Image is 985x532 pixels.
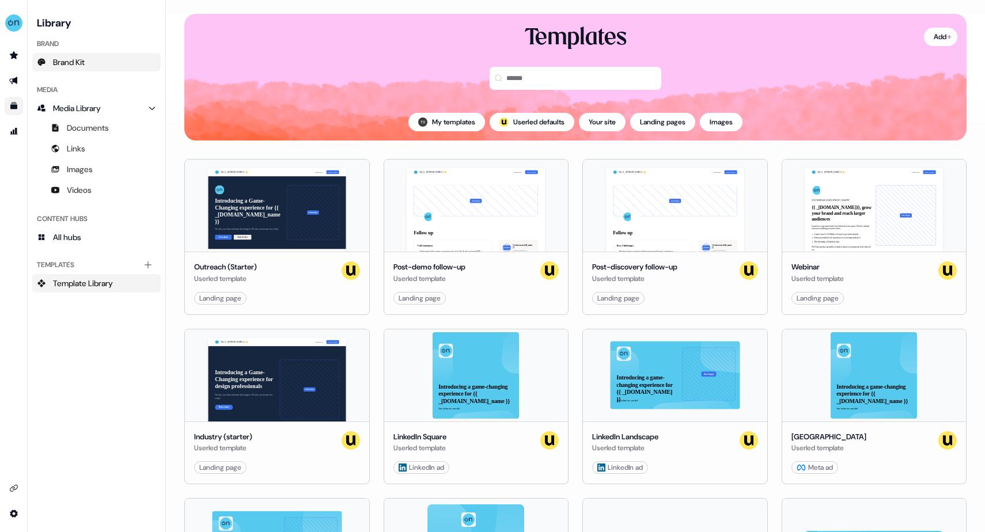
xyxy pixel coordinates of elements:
[791,273,844,284] div: Userled template
[499,117,509,127] div: ;
[384,329,569,485] button: Introducing a game-changing experience for {{ _[DOMAIN_NAME]_name }}See what we can do!LinkedIn S...
[525,23,627,53] div: Templates
[32,14,161,30] h3: Library
[53,102,101,114] span: Media Library
[408,113,485,131] button: My templates
[67,184,92,196] span: Videos
[194,273,257,284] div: Userled template
[32,274,161,292] a: Template Library
[5,46,23,64] a: Go to prospects
[194,261,257,273] div: Outreach (Starter)
[194,431,252,443] div: Industry (starter)
[32,81,161,99] div: Media
[32,35,161,53] div: Brand
[490,113,574,131] button: userled logo;Userled defaults
[797,292,839,304] div: Landing page
[393,261,465,273] div: Post-demo follow-up
[53,56,85,68] span: Brand Kit
[67,122,109,134] span: Documents
[342,261,360,280] img: userled logo
[938,261,957,280] img: userled logo
[32,53,161,71] a: Brand Kit
[592,261,677,273] div: Post-discovery follow-up
[700,113,742,131] button: Images
[791,442,866,454] div: Userled template
[53,278,113,289] span: Template Library
[384,159,569,315] button: Hey {{ _[DOMAIN_NAME] }} 👋Learn moreBook a demoYour imageFollow upCall summary Understand what cu...
[32,181,161,199] a: Videos
[791,261,844,273] div: Webinar
[5,97,23,115] a: Go to templates
[67,164,93,175] span: Images
[399,462,444,473] div: LinkedIn ad
[579,113,626,131] button: Your site
[32,228,161,246] a: All hubs
[184,159,370,315] button: Hey {{ _[DOMAIN_NAME] }} 👋Learn moreBook a demoIntroducing a Game-Changing experience for {{ _[DO...
[393,273,465,284] div: Userled template
[582,159,768,315] button: Hey {{ _[DOMAIN_NAME] }} 👋Learn moreBook a demoYour imageFollow upKey Challenges Breaking down co...
[782,159,967,315] button: Hey {{ _[DOMAIN_NAME] }} 👋Learn moreBook a demoLIVE WEBINAR | [DATE] 1PM EST | 10AM PST{{ _[DOMAI...
[32,210,161,228] div: Content Hubs
[5,479,23,497] a: Go to integrations
[740,261,758,280] img: userled logo
[32,139,161,158] a: Links
[393,442,446,454] div: Userled template
[592,273,677,284] div: Userled template
[540,261,559,280] img: userled logo
[32,99,161,117] a: Media Library
[5,504,23,523] a: Go to integrations
[32,160,161,178] a: Images
[592,431,658,443] div: LinkedIn Landscape
[782,329,967,485] button: Introducing a game-changing experience for {{ _[DOMAIN_NAME]_name }}See what we can do![GEOGRAPHI...
[342,431,360,450] img: userled logo
[924,28,957,46] button: Add
[630,113,695,131] button: Landing pages
[418,117,427,127] img: TestAccount
[194,442,252,454] div: Userled template
[5,71,23,90] a: Go to outbound experience
[184,329,370,485] button: Hey {{ _[DOMAIN_NAME] }} 👋Learn moreBook a demoIntroducing a Game-Changing experience for design ...
[592,442,658,454] div: Userled template
[67,143,85,154] span: Links
[938,431,957,450] img: userled logo
[582,329,768,485] button: Introducing a game-changing experience for {{ _[DOMAIN_NAME] }}See what we can do!Your imageLinke...
[540,431,559,450] img: userled logo
[597,462,643,473] div: LinkedIn ad
[53,231,81,243] span: All hubs
[499,117,509,127] img: userled logo
[740,431,758,450] img: userled logo
[597,292,639,304] div: Landing page
[399,292,441,304] div: Landing page
[32,256,161,274] div: Templates
[199,292,241,304] div: Landing page
[5,122,23,140] a: Go to attribution
[393,431,446,443] div: LinkedIn Square
[32,119,161,137] a: Documents
[791,431,866,443] div: [GEOGRAPHIC_DATA]
[797,462,833,473] div: Meta ad
[199,462,241,473] div: Landing page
